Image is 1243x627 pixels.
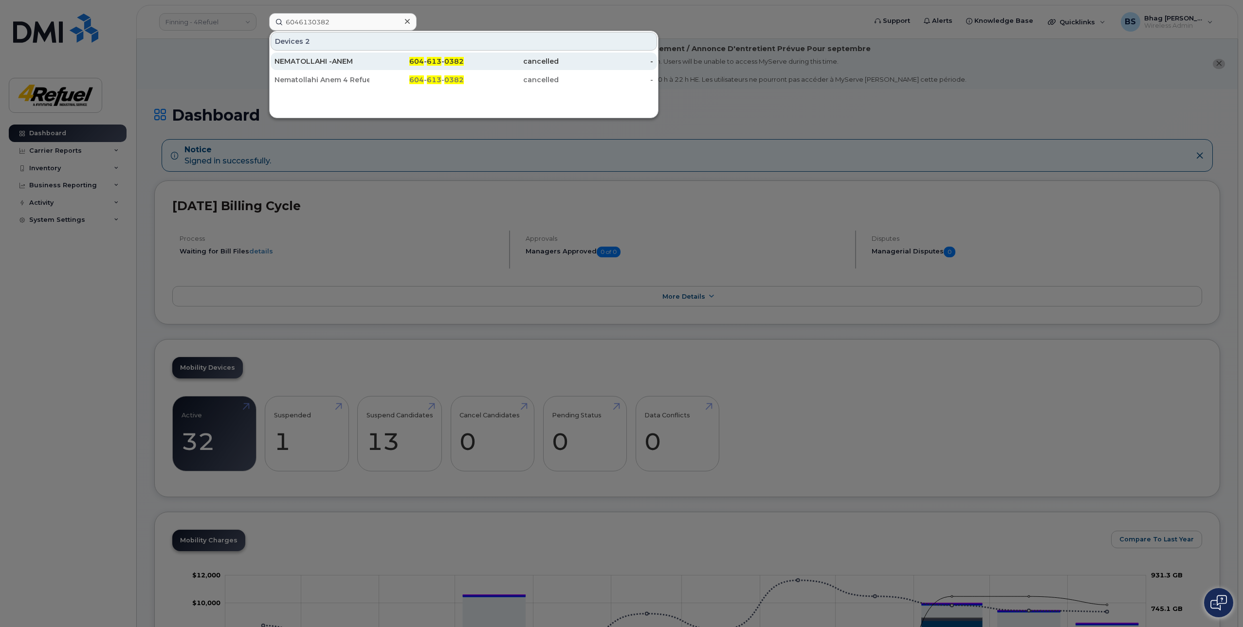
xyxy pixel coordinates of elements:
div: NEMATOLLAHI -ANEM [274,56,369,66]
div: - [559,56,654,66]
span: 613 [427,75,441,84]
div: Devices [271,32,657,51]
div: - [559,75,654,85]
div: - - [369,56,464,66]
span: 604 [409,57,424,66]
span: 0382 [444,75,464,84]
div: Nematollahi Anem 4 Refuel [274,75,369,85]
div: cancelled [464,75,559,85]
a: Nematollahi Anem 4 Refuel604-613-0382cancelled- [271,71,657,89]
div: - - [369,75,464,85]
span: 604 [409,75,424,84]
span: 613 [427,57,441,66]
a: NEMATOLLAHI -ANEM604-613-0382cancelled- [271,53,657,70]
span: 2 [305,36,310,46]
div: cancelled [464,56,559,66]
img: Open chat [1210,595,1227,610]
span: 0382 [444,57,464,66]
